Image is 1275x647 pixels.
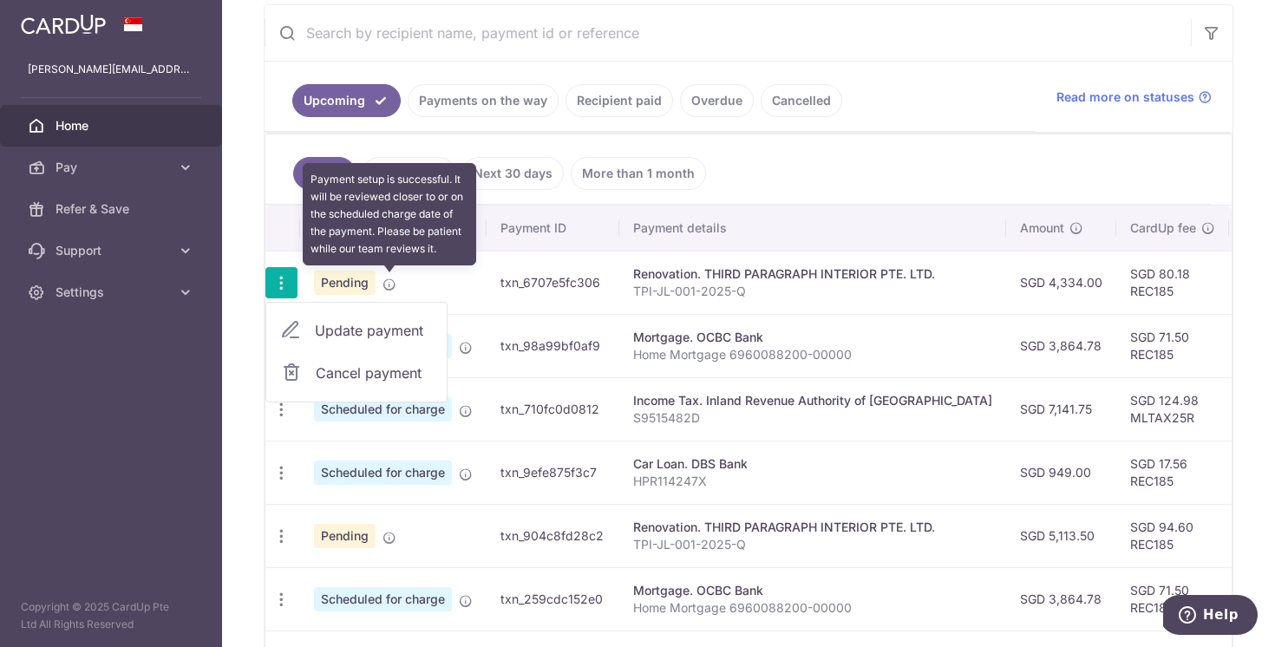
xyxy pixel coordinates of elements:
td: SGD 94.60 REC185 [1116,504,1229,567]
p: TPI-JL-001-2025-Q [633,283,992,300]
span: Scheduled for charge [314,461,452,485]
p: HPR114247X [633,473,992,490]
iframe: Opens a widget where you can find more information [1163,595,1258,638]
span: Read more on statuses [1056,88,1194,106]
td: txn_710fc0d0812 [487,377,619,441]
div: Renovation. THIRD PARAGRAPH INTERIOR PTE. LTD. [633,519,992,536]
div: Payment setup is successful. It will be reviewed closer to or on the scheduled charge date of the... [303,163,476,265]
a: Overdue [680,84,754,117]
span: Pending [314,524,376,548]
td: SGD 71.50 REC185 [1116,314,1229,377]
div: Mortgage. OCBC Bank [633,329,992,346]
a: Read more on statuses [1056,88,1212,106]
td: txn_98a99bf0af9 [487,314,619,377]
span: Amount [1020,219,1064,237]
span: Support [56,242,170,259]
td: txn_9efe875f3c7 [487,441,619,504]
span: Scheduled for charge [314,397,452,422]
span: Pay [56,159,170,176]
span: Home [56,117,170,134]
input: Search by recipient name, payment id or reference [265,5,1191,61]
span: Settings [56,284,170,301]
a: Next 30 days [462,157,564,190]
td: SGD 4,334.00 [1006,251,1116,314]
th: Payment ID [487,206,619,251]
a: Upcoming [292,84,401,117]
td: SGD 17.56 REC185 [1116,441,1229,504]
span: CardUp fee [1130,219,1196,237]
div: Mortgage. OCBC Bank [633,582,992,599]
td: SGD 5,113.50 [1006,504,1116,567]
td: SGD 71.50 REC185 [1116,567,1229,631]
a: Payments on the way [408,84,559,117]
td: SGD 3,864.78 [1006,567,1116,631]
img: CardUp [21,14,106,35]
td: SGD 7,141.75 [1006,377,1116,441]
td: SGD 949.00 [1006,441,1116,504]
a: Recipient paid [566,84,673,117]
td: txn_259cdc152e0 [487,567,619,631]
td: SGD 124.98 MLTAX25R [1116,377,1229,441]
td: SGD 3,864.78 [1006,314,1116,377]
span: Pending [314,271,376,295]
a: More than 1 month [571,157,706,190]
div: Income Tax. Inland Revenue Authority of [GEOGRAPHIC_DATA] [633,392,992,409]
div: Renovation. THIRD PARAGRAPH INTERIOR PTE. LTD. [633,265,992,283]
p: [PERSON_NAME][EMAIL_ADDRESS][DOMAIN_NAME] [28,61,194,78]
p: TPI-JL-001-2025-Q [633,536,992,553]
p: Home Mortgage 6960088200-00000 [633,346,992,363]
a: Cancelled [761,84,842,117]
div: Car Loan. DBS Bank [633,455,992,473]
p: S9515482D [633,409,992,427]
th: Payment details [619,206,1006,251]
p: Home Mortgage 6960088200-00000 [633,599,992,617]
a: All [293,157,356,190]
td: SGD 80.18 REC185 [1116,251,1229,314]
td: txn_6707e5fc306 [487,251,619,314]
span: Refer & Save [56,200,170,218]
td: txn_904c8fd28c2 [487,504,619,567]
span: Scheduled for charge [314,587,452,611]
